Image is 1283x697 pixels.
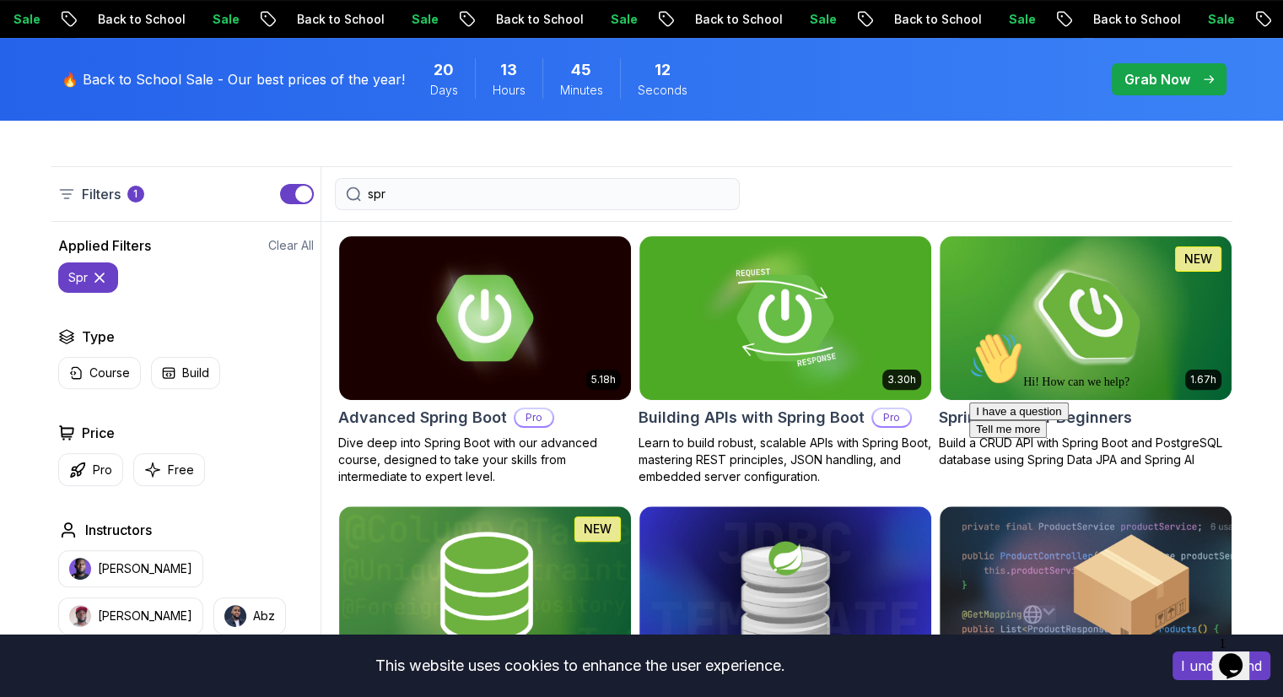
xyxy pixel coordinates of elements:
p: Pro [873,409,910,426]
p: Back to School [880,11,995,28]
p: [PERSON_NAME] [98,560,192,577]
p: 3.30h [887,373,916,386]
span: Hours [493,82,526,99]
p: Sale [995,11,1049,28]
button: Build [151,357,220,389]
p: Back to School [1079,11,1194,28]
p: Learn to build robust, scalable APIs with Spring Boot, mastering REST principles, JSON handling, ... [639,435,932,485]
p: NEW [584,521,612,538]
p: Dive deep into Spring Boot with our advanced course, designed to take your skills from intermedia... [338,435,632,485]
p: Sale [795,11,849,28]
img: Spring Data JPA card [339,506,631,670]
iframe: chat widget [1212,629,1266,680]
a: Spring Boot for Beginners card1.67hNEWSpring Boot for BeginnersBuild a CRUD API with Spring Boot ... [939,235,1232,468]
h2: Instructors [85,520,152,540]
h2: Applied Filters [58,235,151,256]
p: Filters [82,184,121,204]
p: Sale [198,11,252,28]
div: 👋Hi! How can we help?I have a questionTell me more [7,7,310,113]
span: 13 Hours [500,58,517,82]
p: NEW [1184,251,1212,267]
p: Free [168,462,194,478]
p: Sale [397,11,451,28]
span: Minutes [560,82,603,99]
span: Seconds [638,82,687,99]
img: Spring Boot Product API card [940,506,1232,670]
p: [PERSON_NAME] [98,608,192,624]
button: Course [58,357,141,389]
p: spr [68,269,88,286]
button: Accept cookies [1172,651,1270,680]
p: Back to School [84,11,198,28]
span: 12 Seconds [655,58,671,82]
p: 1 [133,187,137,201]
span: Days [430,82,458,99]
button: instructor img[PERSON_NAME] [58,597,203,635]
p: Pro [515,409,553,426]
img: Spring JDBC Template card [639,506,931,670]
p: Back to School [681,11,795,28]
img: Advanced Spring Boot card [339,236,631,400]
p: Build a CRUD API with Spring Boot and PostgreSQL database using Spring Data JPA and Spring AI [939,435,1232,468]
p: Back to School [482,11,596,28]
p: Grab Now [1124,69,1190,89]
h2: Advanced Spring Boot [338,406,507,430]
input: Search Java, React, Spring boot ... [368,186,729,203]
h2: Type [82,327,115,347]
img: :wave: [7,7,61,61]
img: instructor img [224,605,246,627]
img: instructor img [69,558,91,580]
img: Building APIs with Spring Boot card [639,236,931,400]
p: Build [182,365,209,381]
span: 20 Days [434,58,454,82]
button: Tell me more [7,95,84,113]
a: Building APIs with Spring Boot card3.30hBuilding APIs with Spring BootProLearn to build robust, s... [639,235,932,485]
p: 5.18h [591,373,616,386]
span: Hi! How can we help? [7,51,167,63]
p: Abz [253,608,275,624]
button: Clear All [268,237,314,254]
button: Free [133,453,205,486]
button: I have a question [7,78,106,95]
p: 🔥 Back to School Sale - Our best prices of the year! [62,69,405,89]
p: Pro [93,462,112,478]
a: Advanced Spring Boot card5.18hAdvanced Spring BootProDive deep into Spring Boot with our advanced... [338,235,632,485]
h2: Spring Boot for Beginners [939,406,1132,430]
button: instructor imgAbz [213,597,286,635]
button: instructor img[PERSON_NAME] [58,550,203,587]
h2: Building APIs with Spring Boot [639,406,865,430]
p: Sale [1194,11,1248,28]
span: 45 Minutes [571,58,591,82]
p: Sale [596,11,650,28]
h2: Price [82,423,115,443]
button: spr [58,262,118,293]
img: Spring Boot for Beginners card [940,236,1232,400]
img: instructor img [69,605,91,627]
p: Back to School [283,11,397,28]
iframe: chat widget [962,325,1266,621]
div: This website uses cookies to enhance the user experience. [13,647,1147,684]
button: Pro [58,453,123,486]
p: Course [89,365,130,381]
